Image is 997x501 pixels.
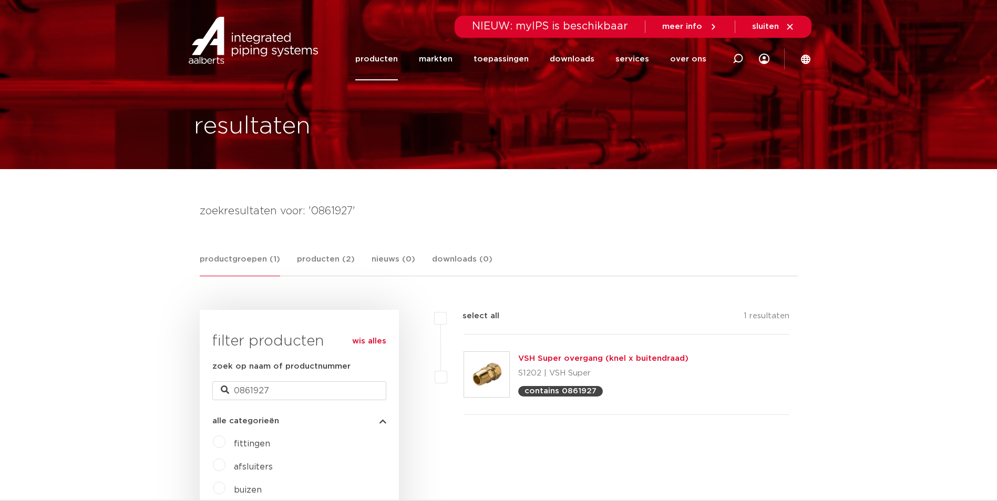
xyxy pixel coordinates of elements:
input: zoeken [212,381,386,400]
a: buizen [234,486,262,494]
div: my IPS [759,38,769,80]
a: producten (2) [297,253,355,276]
a: VSH Super overgang (knel x buitendraad) [518,354,688,362]
a: productgroepen (1) [200,253,280,276]
a: over ons [670,38,706,80]
a: markten [419,38,453,80]
span: NIEUW: myIPS is beschikbaar [472,21,628,32]
a: sluiten [752,22,795,32]
label: select all [447,310,499,322]
p: 1 resultaten [744,310,789,326]
label: zoek op naam of productnummer [212,360,351,373]
button: alle categorieën [212,417,386,425]
a: downloads [550,38,594,80]
a: nieuws (0) [372,253,415,276]
a: meer info [662,22,718,32]
h1: resultaten [194,110,311,143]
a: afsluiters [234,463,273,471]
a: services [615,38,649,80]
p: S1202 | VSH Super [518,365,688,382]
span: alle categorieën [212,417,279,425]
span: sluiten [752,23,779,30]
nav: Menu [355,38,706,80]
h4: zoekresultaten voor: '0861927' [200,203,798,220]
p: contains 0861927 [525,387,597,395]
a: fittingen [234,440,270,448]
a: wis alles [352,335,386,348]
a: toepassingen [474,38,529,80]
img: Thumbnail for VSH Super overgang (knel x buitendraad) [464,352,509,397]
span: meer info [662,23,702,30]
a: downloads (0) [432,253,492,276]
h3: filter producten [212,331,386,352]
a: producten [355,38,398,80]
